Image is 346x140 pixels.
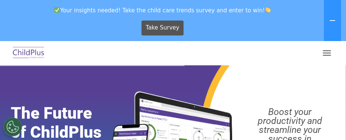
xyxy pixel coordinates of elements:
a: Take Survey [142,21,184,35]
span: Take Survey [146,21,179,34]
img: ✅ [54,7,60,13]
button: Cookies Settings [3,118,22,136]
img: ChildPlus by Procare Solutions [11,44,46,62]
img: 👏 [265,7,271,13]
span: Your insights needed! Take the child care trends survey and enter to win! [3,3,323,18]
